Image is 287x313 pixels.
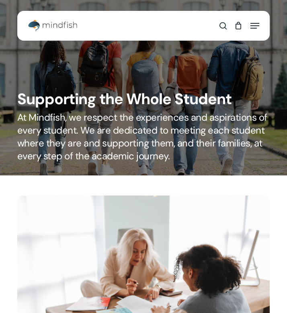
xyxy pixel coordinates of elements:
[250,22,259,30] a: Navigation Menu
[17,111,270,163] h5: At Mindfish, we respect the experiences and aspirations of every student. We are dedicated to mee...
[17,16,270,36] header: Main Menu
[17,91,270,109] h1: Supporting the Whole Student
[231,16,246,36] a: Cart
[28,20,78,32] img: Mindfish Test Prep & Academics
